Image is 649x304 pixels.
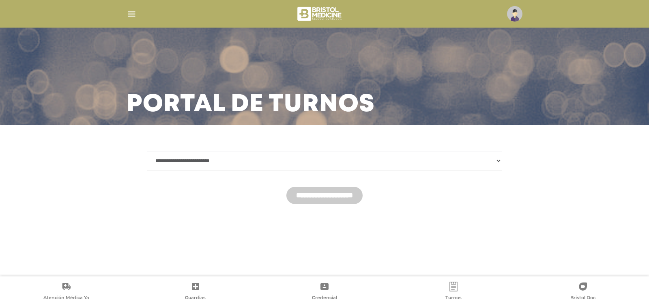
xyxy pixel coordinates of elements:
[43,295,89,302] span: Atención Médica Ya
[445,295,462,302] span: Turnos
[389,282,518,302] a: Turnos
[570,295,595,302] span: Bristol Doc
[507,6,522,22] img: profile-placeholder.svg
[296,4,344,24] img: bristol-medicine-blanco.png
[127,94,375,115] h3: Portal de turnos
[260,282,389,302] a: Credencial
[312,295,337,302] span: Credencial
[2,282,131,302] a: Atención Médica Ya
[127,9,137,19] img: Cober_menu-lines-white.svg
[518,282,647,302] a: Bristol Doc
[131,282,260,302] a: Guardias
[185,295,206,302] span: Guardias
